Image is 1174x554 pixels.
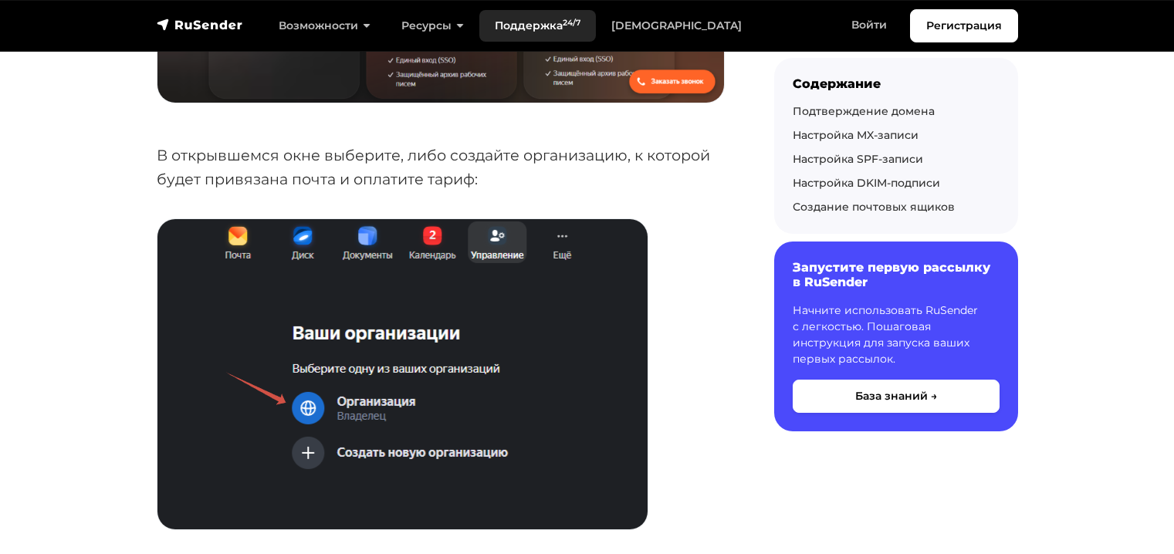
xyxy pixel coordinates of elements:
[157,144,725,191] p: В открывшемся окне выберите, либо создайте организацию, к которой будет привязана почта и оплатит...
[793,152,923,166] a: Настройка SPF-записи
[386,10,479,42] a: Ресурсы
[793,104,935,118] a: Подтверждение домена
[793,176,940,190] a: Настройка DKIM-подписи
[793,260,1000,289] h6: Запустите первую рассылку в RuSender
[157,219,648,529] img: Ваши организации Яндекс 360
[263,10,386,42] a: Возможности
[596,10,757,42] a: [DEMOGRAPHIC_DATA]
[910,9,1018,42] a: Регистрация
[479,10,596,42] a: Поддержка24/7
[793,302,1000,367] p: Начните использовать RuSender с легкостью. Пошаговая инструкция для запуска ваших первых рассылок.
[793,76,1000,91] div: Содержание
[793,128,919,142] a: Настройка MX-записи
[836,9,902,41] a: Войти
[563,18,580,28] sup: 24/7
[793,200,955,214] a: Создание почтовых ящиков
[157,17,243,32] img: RuSender
[793,380,1000,413] button: База знаний →
[774,242,1018,431] a: Запустите первую рассылку в RuSender Начните использовать RuSender с легкостью. Пошаговая инструк...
